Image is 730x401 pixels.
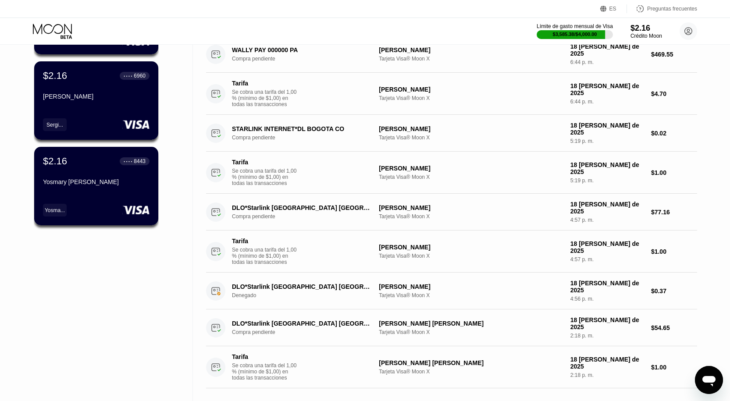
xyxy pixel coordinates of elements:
font: Yosmary [PERSON_NAME] [43,178,119,185]
div: Yosma... [43,204,67,216]
font: Tarjeta Visa® Moon X [379,292,430,298]
font: Tarjeta Visa® Moon X [379,95,430,101]
font: Preguntas frecuentes [647,6,697,12]
div: $2.16● ● ● ●8443Yosmary [PERSON_NAME]Yosma... [34,147,158,225]
font: 4:56 p. m. [570,296,594,302]
font: Tarifa [232,80,248,87]
font: [PERSON_NAME] [379,244,430,251]
font: 4:57 p. m. [570,217,594,223]
div: TarifaSe cobra una tarifa del 1,00 % (mínimo de $1,00) en todas las transacciones[PERSON_NAME]Tar... [206,152,697,194]
font: $54.65 [651,324,670,331]
font: 18 [PERSON_NAME] de 2025 [570,122,641,136]
font: ● ● ● ● [124,75,132,77]
font: 6:44 p. m. [570,59,594,65]
div: Preguntas frecuentes [627,4,697,13]
font: ● ● ● ● [124,160,132,163]
div: Sergi... [43,118,67,131]
font: Tarjeta Visa® Moon X [379,213,430,220]
div: DLO*Starlink [GEOGRAPHIC_DATA] [GEOGRAPHIC_DATA] UYDenegado[PERSON_NAME]Tarjeta Visa® Moon X18 [P... [206,273,697,309]
font: DLO*Starlink [GEOGRAPHIC_DATA] [GEOGRAPHIC_DATA] UY [232,320,415,327]
font: 2:18 p. m. [570,372,594,378]
font: [PERSON_NAME] [379,204,430,211]
font: $2.16 [630,24,650,32]
font: 18 [PERSON_NAME] de 2025 [570,161,641,175]
font: Compra pendiente [232,56,275,62]
font: 4:57 p. m. [570,256,594,263]
font: Compra pendiente [232,213,275,220]
div: STARLINK INTERNET*DL BOGOTA COCompra pendiente[PERSON_NAME]Tarjeta Visa® Moon X18 [PERSON_NAME] d... [206,115,697,152]
font: Tarjeta Visa® Moon X [379,56,430,62]
font: 8443 [134,158,146,164]
font: Se cobra una tarifa del 1,00 % (mínimo de $1,00) en todas las transacciones [232,168,296,186]
font: DLO*Starlink [GEOGRAPHIC_DATA] [GEOGRAPHIC_DATA] UY [232,204,415,211]
font: [PERSON_NAME] [PERSON_NAME] [379,359,484,366]
font: Yosma... [45,207,65,213]
div: $2.16● ● ● ●6960[PERSON_NAME]Sergi... [34,61,158,140]
font: $2.16 [43,156,67,167]
font: 18 [PERSON_NAME] de 2025 [570,316,641,330]
div: WALLY PAY 000000 PACompra pendiente[PERSON_NAME]Tarjeta Visa® Moon X18 [PERSON_NAME] de 20256:44 ... [206,36,697,73]
font: 18 [PERSON_NAME] de 2025 [570,201,641,215]
div: DLO*Starlink [GEOGRAPHIC_DATA] [GEOGRAPHIC_DATA] UYCompra pendiente[PERSON_NAME]Tarjeta Visa® Moo... [206,194,697,231]
font: [PERSON_NAME] [379,86,430,93]
font: $1.00 [651,364,666,371]
font: Límite de gasto mensual de Visa [537,23,613,29]
font: Se cobra una tarifa del 1,00 % (mínimo de $1,00) en todas las transacciones [232,89,296,107]
font: ES [609,6,616,12]
div: Límite de gasto mensual de Visa$3,585.38/$4,000.00 [537,23,613,39]
font: Se cobra una tarifa del 1,00 % (mínimo de $1,00) en todas las transacciones [232,247,296,265]
font: Tarifa [232,353,248,360]
font: [PERSON_NAME] [379,165,430,172]
font: $469.55 [651,51,673,58]
font: $1.00 [651,248,666,255]
div: TarifaSe cobra una tarifa del 1,00 % (mínimo de $1,00) en todas las transacciones[PERSON_NAME] [P... [206,346,697,388]
div: DLO*Starlink [GEOGRAPHIC_DATA] [GEOGRAPHIC_DATA] UYCompra pendiente[PERSON_NAME] [PERSON_NAME]Tar... [206,309,697,346]
font: Tarjeta Visa® Moon X [379,253,430,259]
font: WALLY PAY 000000 PA [232,46,298,53]
font: Tarjeta Visa® Moon X [379,369,430,375]
font: 18 [PERSON_NAME] de 2025 [570,43,641,57]
font: Tarjeta Visa® Moon X [379,135,430,141]
font: Sergi... [46,122,63,128]
font: 6:44 p. m. [570,99,594,105]
font: 18 [PERSON_NAME] de 2025 [570,82,641,96]
font: $0.37 [651,287,666,295]
div: $2.16Crédito Moon [630,24,662,39]
font: Compra pendiente [232,329,275,335]
font: Tarifa [232,159,248,166]
font: $4.70 [651,90,666,97]
font: $3,585.38 [553,32,574,37]
font: $1.00 [651,169,666,176]
font: $2.16 [43,70,67,81]
font: 6960 [134,73,146,79]
font: Tarifa [232,238,248,245]
font: $77.16 [651,209,670,216]
font: [PERSON_NAME] [379,46,430,53]
iframe: Botón para iniciar la ventana de mensajería, conversación en curso [695,366,723,394]
font: 18 [PERSON_NAME] de 2025 [570,240,641,254]
font: Tarjeta Visa® Moon X [379,174,430,180]
font: 5:19 p. m. [570,138,594,144]
font: DLO*Starlink [GEOGRAPHIC_DATA] [GEOGRAPHIC_DATA] UY [232,283,415,290]
font: [PERSON_NAME] [PERSON_NAME] [379,320,484,327]
font: $0.02 [651,130,666,137]
font: 18 [PERSON_NAME] de 2025 [570,280,641,294]
font: Compra pendiente [232,135,275,141]
div: TarifaSe cobra una tarifa del 1,00 % (mínimo de $1,00) en todas las transacciones[PERSON_NAME]Tar... [206,73,697,115]
font: [PERSON_NAME] [43,93,93,100]
font: Denegado [232,292,256,298]
div: ES [600,4,627,13]
font: STARLINK INTERNET*DL BOGOTA CO [232,125,344,132]
div: TarifaSe cobra una tarifa del 1,00 % (mínimo de $1,00) en todas las transacciones[PERSON_NAME]Tar... [206,231,697,273]
font: Se cobra una tarifa del 1,00 % (mínimo de $1,00) en todas las transacciones [232,362,296,381]
font: $4,000.00 [576,32,597,37]
font: 18 [PERSON_NAME] de 2025 [570,356,641,370]
font: 2:18 p. m. [570,333,594,339]
font: [PERSON_NAME] [379,283,430,290]
font: Crédito Moon [630,33,662,39]
font: Tarjeta Visa® Moon X [379,329,430,335]
font: 5:19 p. m. [570,177,594,184]
font: [PERSON_NAME] [379,125,430,132]
font: / [574,32,575,37]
